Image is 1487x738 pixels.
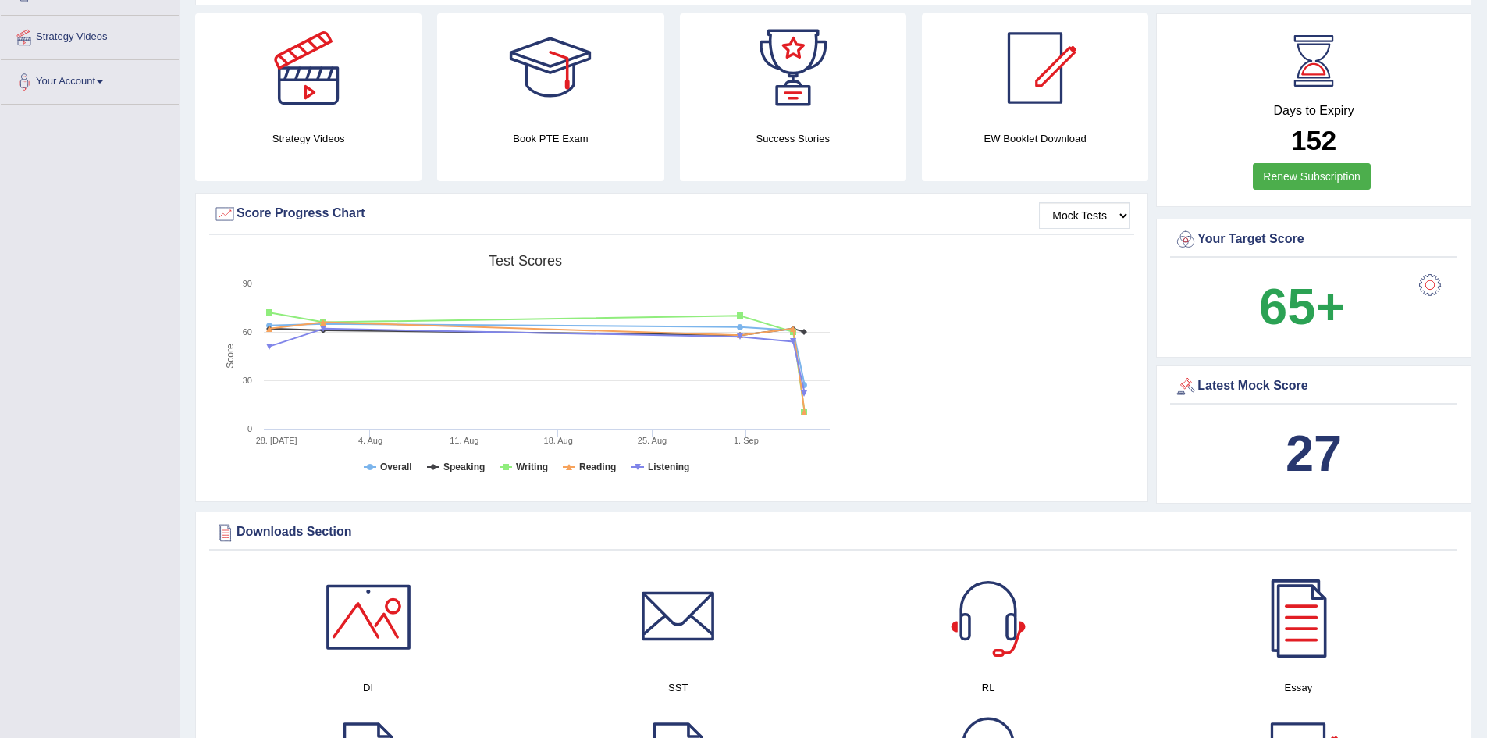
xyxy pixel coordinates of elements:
[841,679,1136,696] h4: RL
[516,462,548,472] tspan: Writing
[680,130,906,147] h4: Success Stories
[243,376,252,385] text: 30
[243,279,252,288] text: 90
[1151,679,1446,696] h4: Essay
[1174,104,1453,118] h4: Days to Expiry
[1286,425,1342,482] b: 27
[1174,375,1453,398] div: Latest Mock Score
[380,462,412,472] tspan: Overall
[247,424,252,433] text: 0
[195,130,422,147] h4: Strategy Videos
[734,436,759,445] tspan: 1. Sep
[243,327,252,337] text: 60
[1,16,179,55] a: Strategy Videos
[544,436,573,445] tspan: 18. Aug
[531,679,825,696] h4: SST
[489,253,562,269] tspan: Test scores
[638,436,667,445] tspan: 25. Aug
[358,436,382,445] tspan: 4. Aug
[443,462,485,472] tspan: Speaking
[1291,125,1336,155] b: 152
[1,60,179,99] a: Your Account
[579,462,616,472] tspan: Reading
[922,130,1148,147] h4: EW Booklet Download
[221,679,515,696] h4: DI
[437,130,663,147] h4: Book PTE Exam
[1259,278,1345,335] b: 65+
[1253,163,1371,190] a: Renew Subscription
[648,462,689,472] tspan: Listening
[450,436,478,445] tspan: 11. Aug
[256,436,297,445] tspan: 28. [DATE]
[1174,228,1453,251] div: Your Target Score
[213,521,1453,544] div: Downloads Section
[213,202,1130,226] div: Score Progress Chart
[225,344,236,369] tspan: Score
